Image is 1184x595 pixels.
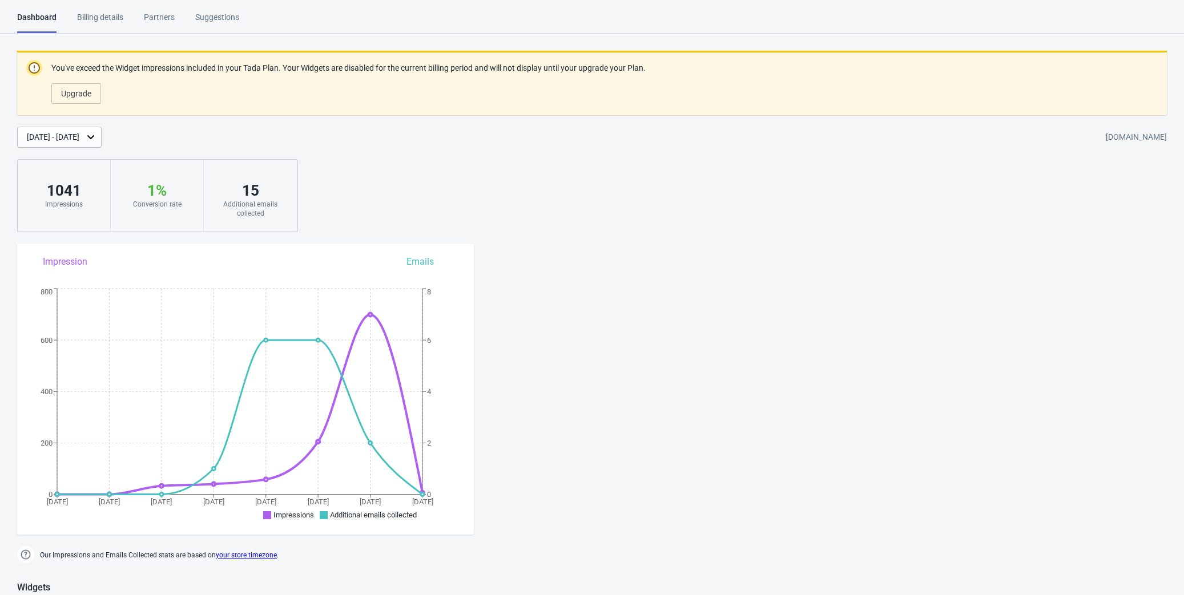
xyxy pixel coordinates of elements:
tspan: [DATE] [360,497,381,506]
tspan: [DATE] [412,497,433,506]
tspan: [DATE] [255,497,276,506]
tspan: 0 [427,490,431,499]
tspan: 800 [41,288,53,296]
div: Dashboard [17,11,57,33]
tspan: 4 [427,387,432,396]
tspan: [DATE] [308,497,329,506]
button: Upgrade [51,83,101,104]
tspan: 0 [49,490,53,499]
div: Impressions [29,200,99,209]
div: Additional emails collected [215,200,285,218]
a: your store timezone [216,551,277,559]
div: Billing details [77,11,123,31]
span: Upgrade [61,89,91,98]
span: Additional emails collected [330,511,417,519]
tspan: [DATE] [47,497,68,506]
tspan: 8 [427,288,431,296]
tspan: 400 [41,387,53,396]
div: 15 [215,181,285,200]
div: Conversion rate [122,200,192,209]
div: 1 % [122,181,192,200]
span: Our Impressions and Emails Collected stats are based on . [40,546,279,565]
tspan: 2 [427,439,431,447]
div: [DOMAIN_NAME] [1106,127,1167,148]
iframe: chat widget [1136,549,1173,584]
tspan: 6 [427,336,431,345]
img: help.png [17,546,34,563]
div: Partners [144,11,175,31]
tspan: [DATE] [151,497,172,506]
div: Suggestions [195,11,239,31]
div: [DATE] - [DATE] [27,131,79,143]
tspan: 600 [41,336,53,345]
tspan: 200 [41,439,53,447]
tspan: [DATE] [203,497,224,506]
p: You've exceed the Widget impressions included in your Tada Plan. Your Widgets are disabled for th... [51,62,646,74]
tspan: [DATE] [99,497,120,506]
span: Impressions [273,511,314,519]
div: 1041 [29,181,99,200]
